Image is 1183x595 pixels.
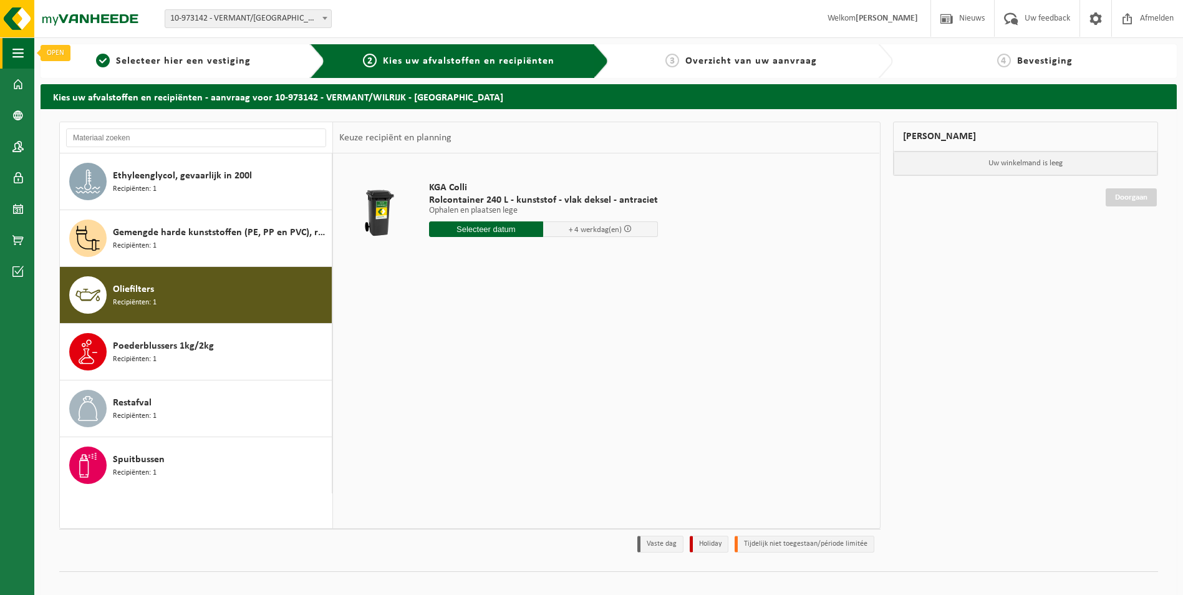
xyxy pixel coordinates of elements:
li: Tijdelijk niet toegestaan/période limitée [735,536,874,553]
button: Spuitbussen Recipiënten: 1 [60,437,332,493]
span: Selecteer hier een vestiging [116,56,251,66]
span: 10-973142 - VERMANT/WILRIJK - WILRIJK [165,9,332,28]
span: Spuitbussen [113,452,165,467]
li: Vaste dag [637,536,683,553]
span: Recipiënten: 1 [113,354,157,365]
span: Recipiënten: 1 [113,240,157,252]
span: Restafval [113,395,152,410]
a: Doorgaan [1106,188,1157,206]
span: Recipiënten: 1 [113,467,157,479]
div: [PERSON_NAME] [893,122,1159,152]
span: Bevestiging [1017,56,1073,66]
span: KGA Colli [429,181,658,194]
span: 1 [96,54,110,67]
button: Restafval Recipiënten: 1 [60,380,332,437]
button: Gemengde harde kunststoffen (PE, PP en PVC), recycleerbaar (industrieel) Recipiënten: 1 [60,210,332,267]
span: Poederblussers 1kg/2kg [113,339,214,354]
span: Ethyleenglycol, gevaarlijk in 200l [113,168,252,183]
span: 3 [665,54,679,67]
span: Gemengde harde kunststoffen (PE, PP en PVC), recycleerbaar (industrieel) [113,225,329,240]
span: Recipiënten: 1 [113,410,157,422]
div: Keuze recipiënt en planning [333,122,458,153]
li: Holiday [690,536,728,553]
span: Recipiënten: 1 [113,297,157,309]
span: Recipiënten: 1 [113,183,157,195]
span: 10-973142 - VERMANT/WILRIJK - WILRIJK [165,10,331,27]
strong: [PERSON_NAME] [856,14,918,23]
span: 4 [997,54,1011,67]
span: Kies uw afvalstoffen en recipiënten [383,56,554,66]
span: 2 [363,54,377,67]
input: Materiaal zoeken [66,128,326,147]
button: Poederblussers 1kg/2kg Recipiënten: 1 [60,324,332,380]
span: + 4 werkdag(en) [569,226,622,234]
h2: Kies uw afvalstoffen en recipiënten - aanvraag voor 10-973142 - VERMANT/WILRIJK - [GEOGRAPHIC_DATA] [41,84,1177,109]
input: Selecteer datum [429,221,544,237]
a: 1Selecteer hier een vestiging [47,54,300,69]
p: Ophalen en plaatsen lege [429,206,658,215]
span: Oliefilters [113,282,154,297]
button: Oliefilters Recipiënten: 1 [60,267,332,324]
button: Ethyleenglycol, gevaarlijk in 200l Recipiënten: 1 [60,153,332,210]
span: Overzicht van uw aanvraag [685,56,817,66]
span: Rolcontainer 240 L - kunststof - vlak deksel - antraciet [429,194,658,206]
p: Uw winkelmand is leeg [894,152,1158,175]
